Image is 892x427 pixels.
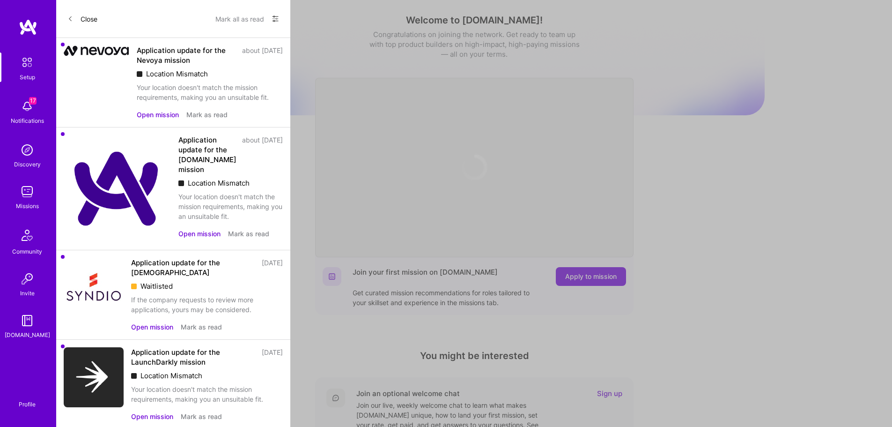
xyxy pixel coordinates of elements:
span: 17 [29,97,37,105]
div: Application update for the Nevoya mission [137,45,236,65]
button: Open mission [131,322,173,332]
img: discovery [18,141,37,159]
div: Location Mismatch [137,69,283,79]
img: Company Logo [64,347,124,407]
div: Application update for the LaunchDarkly mission [131,347,256,367]
div: about [DATE] [242,45,283,65]
button: Open mission [131,412,173,421]
button: Mark as read [181,322,222,332]
div: Discovery [14,159,41,169]
button: Close [67,11,97,26]
div: Your location doesn't match the mission requirements, making you an unsuitable fit. [137,82,283,102]
img: logo [19,19,37,36]
div: Waitlisted [131,281,283,291]
button: Open mission [137,110,179,120]
img: Community [16,224,38,247]
div: Application update for the [DOMAIN_NAME] mission [178,135,236,174]
div: Invite [20,288,35,298]
div: Profile [19,399,36,408]
img: teamwork [18,182,37,201]
div: Location Mismatch [131,371,283,381]
img: bell [18,97,37,116]
img: Company Logo [64,45,129,56]
div: Your location doesn't match the mission requirements, making you an unsuitable fit. [131,384,283,404]
img: Company Logo [64,135,171,242]
div: Your location doesn't match the mission requirements, making you an unsuitable fit. [178,192,283,221]
div: [DATE] [262,258,283,277]
div: Setup [20,72,35,82]
button: Mark as read [181,412,222,421]
img: setup [17,52,37,72]
div: Location Mismatch [178,178,283,188]
button: Mark as read [186,110,228,120]
img: Company Logo [64,258,124,318]
button: Mark as read [228,229,269,239]
div: Community [12,247,42,256]
div: Missions [16,201,39,211]
div: Notifications [11,116,44,126]
div: Application update for the [DEMOGRAPHIC_DATA] [131,258,256,277]
a: Profile [15,390,39,408]
img: guide book [18,311,37,330]
div: [DOMAIN_NAME] [5,330,50,340]
div: [DATE] [262,347,283,367]
button: Open mission [178,229,221,239]
button: Mark all as read [215,11,264,26]
img: Invite [18,270,37,288]
div: If the company requests to review more applications, yours may be considered. [131,295,283,315]
div: about [DATE] [242,135,283,174]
